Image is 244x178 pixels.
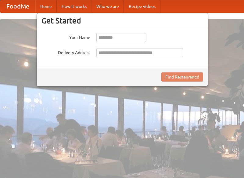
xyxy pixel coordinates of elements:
h3: Get Started [41,16,203,25]
a: FoodMe [0,0,35,12]
a: Recipe videos [124,0,160,12]
a: How it works [57,0,91,12]
label: Your Name [41,33,90,40]
button: Find Restaurants! [161,72,203,82]
label: Delivery Address [41,48,90,56]
a: Home [35,0,57,12]
a: Who we are [91,0,124,12]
